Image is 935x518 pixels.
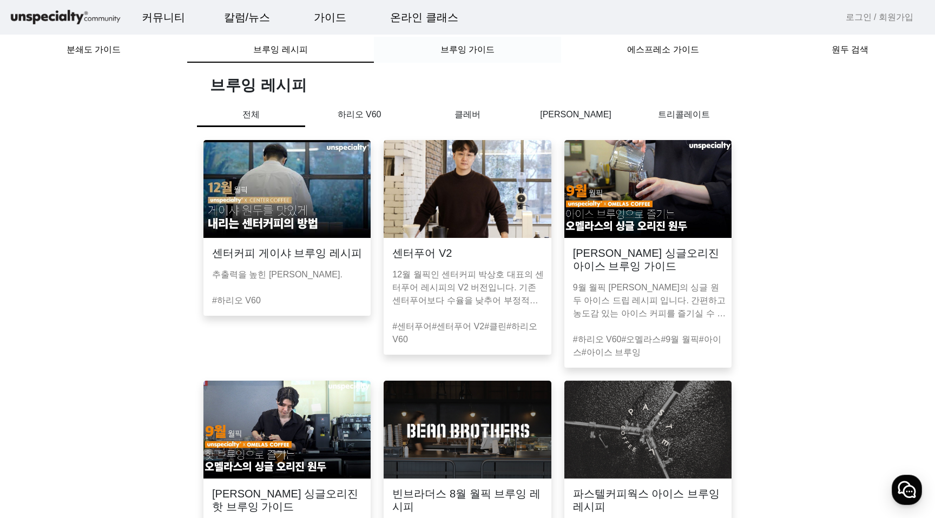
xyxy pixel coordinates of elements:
[381,3,467,32] a: 온라인 클래스
[661,335,699,344] a: #9월 월픽
[71,343,140,370] a: 대화
[140,343,208,370] a: 설정
[627,45,699,54] span: 에스프레소 가이드
[621,335,661,344] a: #오멜라스
[573,487,723,513] h3: 파스텔커피웍스 아이스 브루잉 레시피
[133,3,194,32] a: 커뮤니티
[392,247,452,260] h3: 센터푸어 V2
[377,140,557,368] a: 센터푸어 V212월 월픽인 센터커피 박상호 대표의 센터푸어 레시피의 V2 버전입니다. 기존 센터푸어보다 수율을 낮추어 부정적인 맛이 억제되었습니다.#센터푸어#센터푸어 V2#클...
[392,487,542,513] h3: 빈브라더스 8월 월픽 브루잉 레시피
[392,268,546,307] p: 12월 월픽인 센터커피 박상호 대표의 센터푸어 레시피의 V2 버전입니다. 기존 센터푸어보다 수율을 낮추어 부정적인 맛이 억제되었습니다.
[846,11,913,24] a: 로그인 / 회원가입
[432,322,484,331] a: #센터푸어 V2
[392,322,537,344] a: #하리오 V60
[305,108,413,121] p: 하리오 V60
[212,296,261,305] a: #하리오 V60
[67,45,121,54] span: 분쇄도 가이드
[212,487,362,513] h3: [PERSON_NAME] 싱글오리진 핫 브루잉 가이드
[413,108,522,121] p: 클레버
[573,247,723,273] h3: [PERSON_NAME] 싱글오리진 아이스 브루잉 가이드
[210,76,738,95] h1: 브루잉 레시피
[582,348,641,357] a: #아이스 브루잉
[832,45,868,54] span: 원두 검색
[630,108,738,121] p: 트리콜레이트
[212,247,362,260] h3: 센터커피 게이샤 브루잉 레시피
[167,359,180,368] span: 설정
[253,45,307,54] span: 브루잉 레시피
[305,3,355,32] a: 가이드
[484,322,506,331] a: #클린
[3,343,71,370] a: 홈
[34,359,41,368] span: 홈
[197,108,305,127] p: 전체
[558,140,738,368] a: [PERSON_NAME] 싱글오리진 아이스 브루잉 가이드9월 월픽 [PERSON_NAME]의 싱글 원두 아이스 드립 레시피 입니다. 간편하고 농도감 있는 아이스 커피를 즐기실...
[212,268,366,281] p: 추출력을 높힌 [PERSON_NAME].
[9,8,122,27] img: logo
[392,322,432,331] a: #센터푸어
[197,140,377,368] a: 센터커피 게이샤 브루잉 레시피추출력을 높힌 [PERSON_NAME].#하리오 V60
[573,335,622,344] a: #하리오 V60
[573,335,721,357] a: #아이스
[440,45,495,54] span: 브루잉 가이드
[573,281,727,320] p: 9월 월픽 [PERSON_NAME]의 싱글 원두 아이스 드립 레시피 입니다. 간편하고 농도감 있는 아이스 커피를 즐기실 수 있습니다.
[99,360,112,368] span: 대화
[215,3,279,32] a: 칼럼/뉴스
[522,108,630,121] p: [PERSON_NAME]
